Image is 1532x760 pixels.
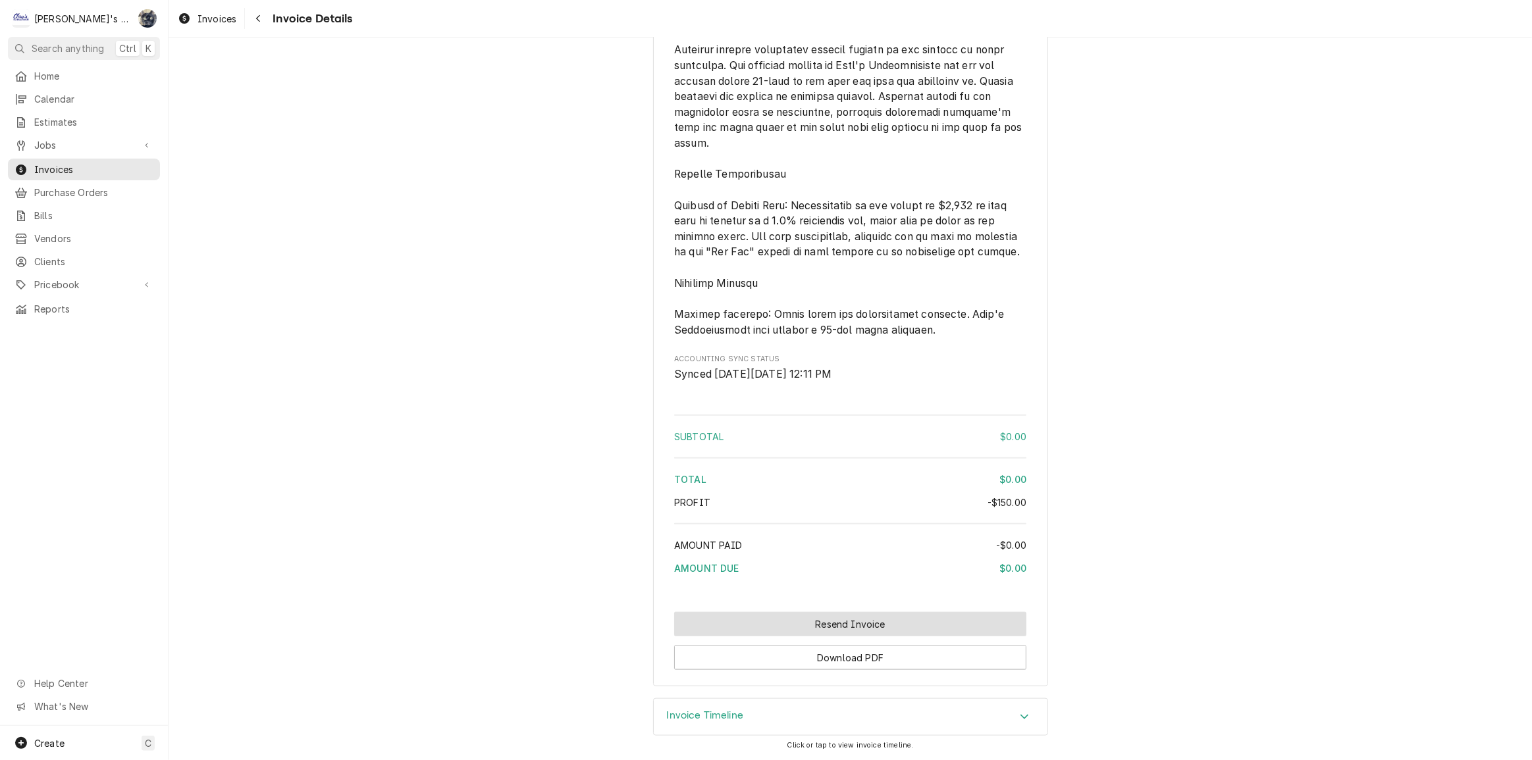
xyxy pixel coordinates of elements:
div: -$0.00 [996,538,1026,552]
div: Total [674,472,1026,486]
a: Invoices [8,159,160,180]
div: Button Group [674,612,1026,670]
div: Amount Paid [674,538,1026,552]
div: Amount Summary [674,410,1026,584]
span: C [145,736,151,750]
a: Go to What's New [8,696,160,717]
span: Jobs [34,138,134,152]
span: Home [34,69,153,83]
div: Button Group Row [674,612,1026,636]
a: Reports [8,298,160,320]
div: $0.00 [999,472,1026,486]
span: Profit [674,497,710,508]
span: Amount Paid [674,540,743,551]
span: Ctrl [119,41,136,55]
a: Go to Jobs [8,134,160,156]
div: $0.00 [1000,430,1026,443]
h3: Invoice Timeline [667,709,744,722]
span: Create [34,738,65,749]
a: Estimates [8,111,160,133]
a: Clients [8,251,160,272]
div: Amount Due [674,561,1026,575]
button: Download PDF [674,646,1026,670]
div: Invoice Timeline [653,698,1048,736]
div: Profit [674,495,1026,509]
span: Calendar [34,92,153,106]
div: Clay's Refrigeration's Avatar [12,9,30,28]
span: Invoices [34,163,153,176]
span: K [145,41,151,55]
div: Sarah Bendele's Avatar [138,9,157,28]
span: Estimates [34,115,153,129]
a: Calendar [8,88,160,110]
div: Button Group Row [674,636,1026,670]
span: Click or tap to view invoice timeline. [787,741,913,749]
span: Invoice Details [269,10,352,28]
span: Help Center [34,676,152,690]
button: Search anythingCtrlK [8,37,160,60]
span: Amount Due [674,563,739,574]
a: Go to Help Center [8,672,160,694]
span: Purchase Orders [34,186,153,199]
span: Total [674,474,706,485]
span: Subtotal [674,431,724,442]
div: [PERSON_NAME]'s Refrigeration [34,12,131,26]
a: Invoices [172,8,242,30]
a: Home [8,65,160,87]
span: Accounting Sync Status [674,367,1026,382]
span: Clients [34,255,153,268]
span: Bills [34,209,153,222]
a: Bills [8,205,160,226]
span: Vendors [34,232,153,245]
div: -$150.00 [988,495,1026,509]
div: Accounting Sync Status [674,354,1026,382]
div: Accordion Header [654,699,1047,736]
span: Reports [34,302,153,316]
a: Go to Pricebook [8,274,160,295]
span: Accounting Sync Status [674,354,1026,365]
div: Subtotal [674,430,1026,443]
a: Purchase Orders [8,182,160,203]
div: SB [138,9,157,28]
div: C [12,9,30,28]
div: $0.00 [999,561,1026,575]
span: What's New [34,699,152,713]
span: Synced [DATE][DATE] 12:11 PM [674,368,832,380]
button: Navigate back [248,8,269,29]
button: Resend Invoice [674,612,1026,636]
span: Search anything [32,41,104,55]
span: Invoices [198,12,236,26]
a: Vendors [8,228,160,249]
span: Pricebook [34,278,134,291]
button: Accordion Details Expand Trigger [654,699,1047,736]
